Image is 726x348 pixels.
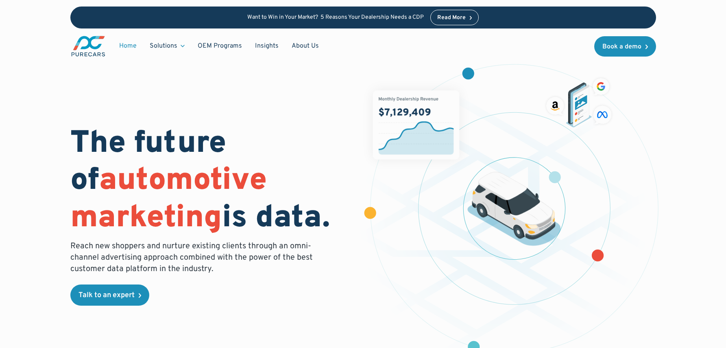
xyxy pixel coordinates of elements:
img: ads on social media and advertising partners [544,76,614,127]
h1: The future of is data. [70,126,353,237]
div: Read More [437,15,466,21]
div: Solutions [150,42,177,50]
a: About Us [285,38,325,54]
p: Want to Win in Your Market? 5 Reasons Your Dealership Needs a CDP [247,14,424,21]
a: Insights [249,38,285,54]
div: Talk to an expert [78,292,135,299]
img: purecars logo [70,35,106,57]
a: main [70,35,106,57]
p: Reach new shoppers and nurture existing clients through an omni-channel advertising approach comb... [70,241,318,275]
a: Talk to an expert [70,285,149,306]
span: automotive marketing [70,162,267,238]
div: Solutions [143,38,191,54]
img: illustration of a vehicle [467,172,561,246]
a: OEM Programs [191,38,249,54]
a: Home [113,38,143,54]
a: Read More [430,10,479,25]
img: chart showing monthly dealership revenue of $7m [373,90,459,160]
div: Book a demo [602,44,641,50]
a: Book a demo [594,36,656,57]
